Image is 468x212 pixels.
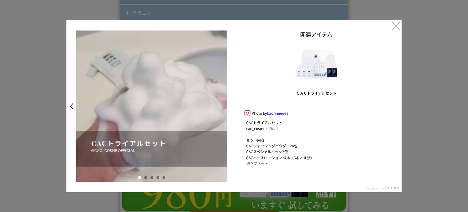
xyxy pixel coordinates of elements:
div: 関連アイテム [240,31,392,41]
p: CACトライアルセット cac_cosme.official セット内容 CACウォッシングパウダー24包 CACスペシャルパック2包 CACベースローション24本（6本×４袋） 泡立てネット ... [240,120,392,173]
img: 000851.jpg [293,42,339,88]
a: × [391,20,402,31]
a: kaorinueeee [267,110,289,116]
a: < [66,101,74,112]
div: ＣＡＣトライアルセット [289,90,343,96]
span: Photo by [252,110,267,117]
img: e9020f0b-220c-4f2a-939c-d633140437e9-large.jpg [76,31,227,182]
